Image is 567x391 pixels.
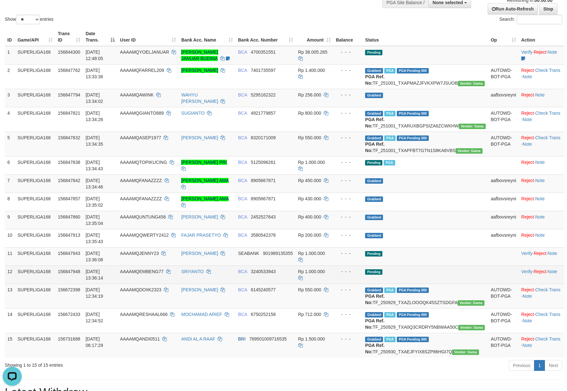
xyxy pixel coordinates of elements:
[365,287,383,293] span: Grabbed
[85,92,103,104] span: [DATE] 13:34:02
[521,312,534,317] a: Reject
[365,50,382,55] span: Pending
[521,68,534,73] a: Reject
[534,360,545,371] a: 1
[365,251,382,257] span: Pending
[238,251,259,256] span: SEABANK
[336,92,360,98] div: - - -
[120,160,167,165] span: AAAAMQTOPIKUCING
[298,160,325,165] span: Rp 1.000.000
[58,214,80,219] span: 156847860
[181,196,228,201] a: [PERSON_NAME] AMA
[521,214,534,219] a: Reject
[336,134,360,141] div: - - -
[251,269,276,274] span: Copy 3240533943 to clipboard
[519,28,564,46] th: Action
[548,269,557,274] a: Note
[15,284,55,308] td: SUPERLIGA168
[58,50,80,55] span: 156844300
[363,28,488,46] th: Status
[120,269,164,274] span: AAAAMQEMBENG77
[120,287,161,292] span: AAAAMQDOIIK2323
[298,287,321,292] span: Rp 550.000
[521,233,534,238] a: Reject
[521,160,534,165] a: Reject
[181,68,218,73] a: [PERSON_NAME]
[365,269,382,275] span: Pending
[534,50,547,55] a: Reject
[58,178,80,183] span: 156847842
[238,196,247,201] span: BCA
[298,251,325,256] span: Rp 1.000.000
[365,294,384,305] b: PGA Ref. No:
[85,111,103,122] span: [DATE] 13:34:26
[120,178,162,183] span: AAAAMQFANAZZZZ
[238,50,247,55] span: BCA
[298,68,325,73] span: Rp 1.400.000
[181,233,221,238] a: FAJAR PRASETYO
[15,193,55,211] td: SUPERLIGA168
[535,196,545,201] a: Note
[58,336,80,341] span: 156731688
[5,156,15,174] td: 6
[5,359,231,368] div: Showing 1 to 15 of 15 entries
[181,269,204,274] a: SRIYANTO
[521,178,534,183] a: Reject
[336,232,360,238] div: - - -
[519,46,564,65] td: · ·
[336,311,360,318] div: - - -
[535,312,561,317] a: Check Trans
[181,287,218,292] a: [PERSON_NAME]
[15,265,55,284] td: SUPERLIGA168
[488,284,519,308] td: AUTOWD-BOT-PGA
[363,333,488,357] td: TF_250930_TXAEJFYIX8SZP86HGI7Q
[181,50,218,61] a: [PERSON_NAME] JANUAR BUDIMA
[251,312,276,317] span: Copy 6750252158 to clipboard
[58,111,80,116] span: 156847821
[251,111,276,116] span: Copy 4921779857 to clipboard
[3,3,22,22] button: Open LiveChat chat widget
[397,111,429,116] span: PGA Pending
[58,312,80,317] span: 156672433
[298,135,321,140] span: Rp 550.000
[5,107,15,132] td: 4
[5,28,15,46] th: ID
[521,269,532,274] a: Verify
[535,287,561,292] a: Check Trans
[488,132,519,156] td: AUTOWD-BOT-PGA
[519,308,564,333] td: · ·
[120,233,169,238] span: AAAAMQQWERTY2412
[397,68,429,73] span: PGA Pending
[519,211,564,229] td: ·
[336,49,360,55] div: - - -
[85,336,103,348] span: [DATE] 06:17:29
[523,117,532,122] a: Note
[519,333,564,357] td: · ·
[534,269,547,274] a: Reject
[298,269,325,274] span: Rp 1.000.000
[363,132,488,156] td: TF_251001_TXAPFBT7GTN1S8KA6VBS
[5,89,15,107] td: 3
[15,174,55,193] td: SUPERLIGA168
[521,196,534,201] a: Reject
[251,233,276,238] span: Copy 3580542378 to clipboard
[534,251,547,256] a: Reject
[15,229,55,247] td: SUPERLIGA168
[5,308,15,333] td: 14
[58,68,80,73] span: 156847762
[456,148,483,154] span: Vendor URL: https://trx31.1velocity.biz
[120,312,168,317] span: AAAAMQRESHAAL666
[298,336,325,341] span: Rp 1.500.000
[179,28,236,46] th: Bank Acc. Name: activate to sort column ascending
[251,68,276,73] span: Copy 7401735597 to clipboard
[365,343,384,354] b: PGA Ref. No:
[523,142,532,147] a: Note
[521,111,534,116] a: Reject
[58,233,80,238] span: 156847913
[5,333,15,357] td: 15
[120,50,169,55] span: AAAAMQYOELJANUAR
[488,107,519,132] td: AUTOWD-BOT-PGA
[384,287,395,293] span: Marked by aafsoycanthlai
[539,4,557,14] a: Stop
[181,111,204,116] a: SUGIANTO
